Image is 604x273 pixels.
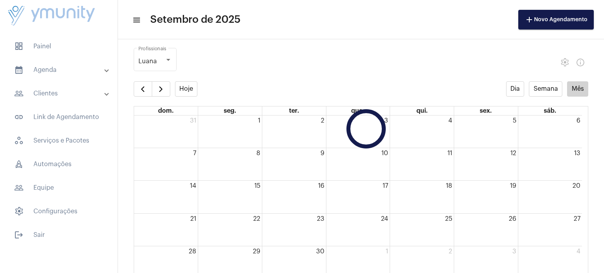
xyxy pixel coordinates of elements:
[192,148,198,158] a: 7 de setembro de 2025
[447,246,454,257] a: 2 de outubro de 2025
[150,13,241,26] span: Setembro de 2025
[262,148,326,181] td: 9 de setembro de 2025
[14,65,24,75] mat-icon: sidenav icon
[529,81,562,97] button: Semana
[350,106,366,115] a: quarta-feira
[14,183,24,192] mat-icon: sidenav icon
[8,131,110,150] span: Serviços e Pacotes
[157,106,175,115] a: domingo
[198,148,262,181] td: 8 de setembro de 2025
[188,181,198,191] a: 14 de setembro de 2025
[511,115,518,126] a: 5 de setembro de 2025
[518,10,594,29] button: Novo Agendamento
[14,112,24,122] mat-icon: sidenav icon
[573,148,582,158] a: 13 de setembro de 2025
[14,89,105,98] mat-panel-title: Clientes
[390,115,454,148] td: 4 de setembro de 2025
[326,181,390,213] td: 17 de setembro de 2025
[381,181,390,191] a: 17 de setembro de 2025
[8,37,110,56] span: Painel
[518,148,582,181] td: 13 de setembro de 2025
[253,181,262,191] a: 15 de setembro de 2025
[198,181,262,213] td: 15 de setembro de 2025
[14,42,24,51] span: sidenav icon
[6,4,97,28] img: da4d17c4-93e0-4e87-ea01-5b37ad3a248d.png
[8,202,110,221] span: Configurações
[326,148,390,181] td: 10 de setembro de 2025
[8,178,110,197] span: Equipe
[525,17,587,22] span: Novo Agendamento
[444,181,454,191] a: 18 de setembro de 2025
[454,213,518,246] td: 26 de setembro de 2025
[8,225,110,244] span: Sair
[5,60,118,79] mat-expansion-panel-header: sidenav iconAgenda
[326,213,390,246] td: 24 de setembro de 2025
[315,246,326,257] a: 30 de setembro de 2025
[198,213,262,246] td: 22 de setembro de 2025
[454,181,518,213] td: 19 de setembro de 2025
[317,181,326,191] a: 16 de setembro de 2025
[415,106,429,115] a: quinta-feira
[255,148,262,158] a: 8 de setembro de 2025
[446,148,454,158] a: 11 de setembro de 2025
[134,213,198,246] td: 21 de setembro de 2025
[508,181,518,191] a: 19 de setembro de 2025
[560,58,569,67] span: settings
[575,246,582,257] a: 4 de outubro de 2025
[262,115,326,148] td: 2 de setembro de 2025
[383,115,390,126] a: 3 de setembro de 2025
[134,115,198,148] td: 31 de agosto de 2025
[134,81,152,97] button: Mês Anterior
[175,81,198,97] button: Hoje
[262,181,326,213] td: 16 de setembro de 2025
[287,106,301,115] a: terça-feira
[187,246,198,257] a: 28 de setembro de 2025
[152,81,170,97] button: Próximo Mês
[198,115,262,148] td: 1 de setembro de 2025
[506,81,525,97] button: Dia
[326,115,390,148] td: 3 de setembro de 2025
[379,214,390,224] a: 24 de setembro de 2025
[509,148,518,158] a: 12 de setembro de 2025
[557,54,573,70] button: settings
[132,15,140,25] mat-icon: sidenav icon
[188,115,198,126] a: 31 de agosto de 2025
[447,115,454,126] a: 4 de setembro de 2025
[319,115,326,126] a: 2 de setembro de 2025
[511,246,518,257] a: 3 de outubro de 2025
[390,213,454,246] td: 25 de setembro de 2025
[14,230,24,240] mat-icon: sidenav icon
[542,106,558,115] a: sábado
[134,181,198,213] td: 14 de setembro de 2025
[567,81,588,97] button: Mês
[507,214,518,224] a: 26 de setembro de 2025
[315,214,326,224] a: 23 de setembro de 2025
[189,214,198,224] a: 21 de setembro de 2025
[572,214,582,224] a: 27 de setembro de 2025
[134,148,198,181] td: 7 de setembro de 2025
[138,58,157,64] span: Luana
[14,65,105,75] mat-panel-title: Agenda
[384,246,390,257] a: 1 de outubro de 2025
[390,181,454,213] td: 18 de setembro de 2025
[573,54,588,70] button: Info
[251,246,262,257] a: 29 de setembro de 2025
[319,148,326,158] a: 9 de setembro de 2025
[222,106,238,115] a: segunda-feira
[8,108,110,126] span: Link de Agendamento
[444,214,454,224] a: 25 de setembro de 2025
[390,148,454,181] td: 11 de setembro de 2025
[5,84,118,103] mat-expansion-panel-header: sidenav iconClientes
[14,207,24,216] span: sidenav icon
[478,106,494,115] a: sexta-feira
[576,58,585,67] mat-icon: Info
[454,148,518,181] td: 12 de setembro de 2025
[575,115,582,126] a: 6 de setembro de 2025
[518,181,582,213] td: 20 de setembro de 2025
[8,155,110,174] span: Automações
[380,148,390,158] a: 10 de setembro de 2025
[252,214,262,224] a: 22 de setembro de 2025
[14,136,24,145] span: sidenav icon
[14,159,24,169] span: sidenav icon
[525,15,534,24] mat-icon: add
